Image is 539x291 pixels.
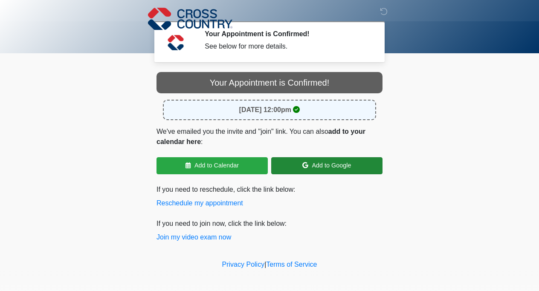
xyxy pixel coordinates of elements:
[148,6,232,31] img: Cross Country Logo
[156,198,243,208] button: Reschedule my appointment
[156,127,383,147] p: We've emailed you the invite and "join" link. You can also :
[239,106,291,113] strong: [DATE] 12:00pm
[156,157,268,174] a: Add to Calendar
[156,184,383,208] p: If you need to reschedule, click the link below:
[264,261,266,268] a: |
[271,157,383,174] a: Add to Google
[156,232,231,242] button: Join my video exam now
[266,261,317,268] a: Terms of Service
[156,72,383,93] div: Your Appointment is Confirmed!
[163,30,188,55] img: Agent Avatar
[205,41,370,52] div: See below for more details.
[156,219,383,242] p: If you need to join now, click the link below:
[222,261,265,268] a: Privacy Policy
